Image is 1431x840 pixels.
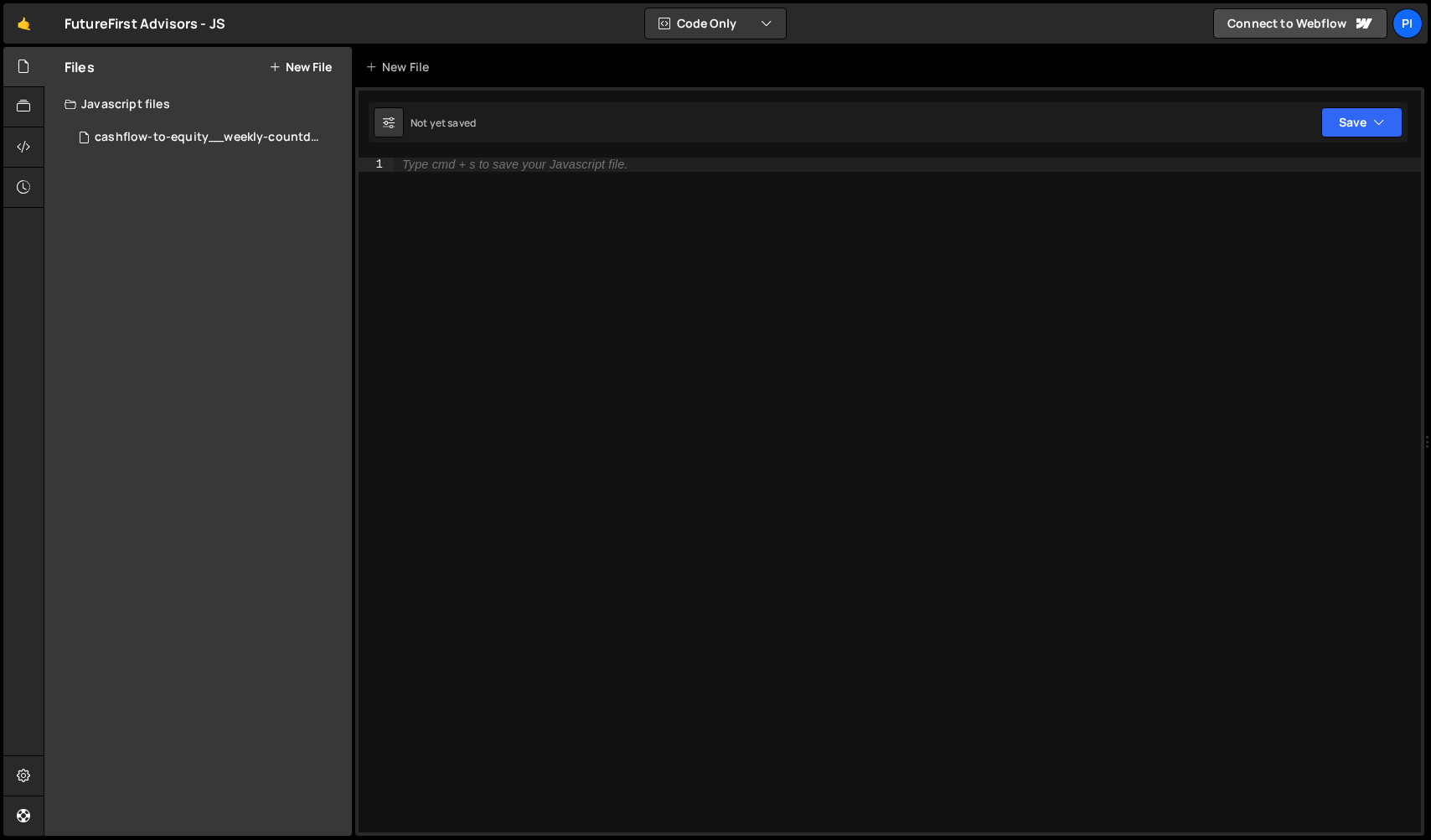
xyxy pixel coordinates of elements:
div: cashflow-to-equity__weekly-countdown.js [95,130,326,145]
a: Pi [1392,8,1423,39]
h2: Files [65,58,95,76]
button: Save [1321,107,1403,137]
div: Javascript files [44,87,352,121]
div: FutureFirst Advisors - JS [65,13,225,34]
button: Code Only [645,8,786,39]
div: 1 [359,158,394,172]
div: 16769/45824.js [65,121,358,154]
a: 🤙 [3,3,44,44]
a: Connect to Webflow [1213,8,1387,39]
div: Not yet saved [411,116,476,130]
button: New File [269,60,332,74]
div: New File [365,59,436,75]
div: Type cmd + s to save your Javascript file. [402,158,628,171]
